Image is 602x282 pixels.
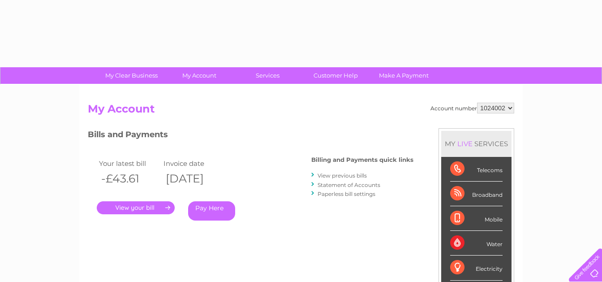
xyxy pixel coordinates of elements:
[441,131,512,156] div: MY SERVICES
[318,191,375,197] a: Paperless bill settings
[430,103,514,113] div: Account number
[318,182,380,188] a: Statement of Accounts
[450,256,503,280] div: Electricity
[299,67,373,84] a: Customer Help
[311,156,413,163] h4: Billing and Payments quick links
[318,172,367,179] a: View previous bills
[161,157,226,169] td: Invoice date
[88,103,514,120] h2: My Account
[231,67,305,84] a: Services
[450,231,503,256] div: Water
[450,206,503,231] div: Mobile
[367,67,441,84] a: Make A Payment
[188,201,235,221] a: Pay Here
[97,169,161,188] th: -£43.61
[88,128,413,144] h3: Bills and Payments
[95,67,168,84] a: My Clear Business
[97,201,175,214] a: .
[161,169,226,188] th: [DATE]
[450,157,503,182] div: Telecoms
[450,182,503,206] div: Broadband
[97,157,161,169] td: Your latest bill
[456,139,474,148] div: LIVE
[163,67,236,84] a: My Account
